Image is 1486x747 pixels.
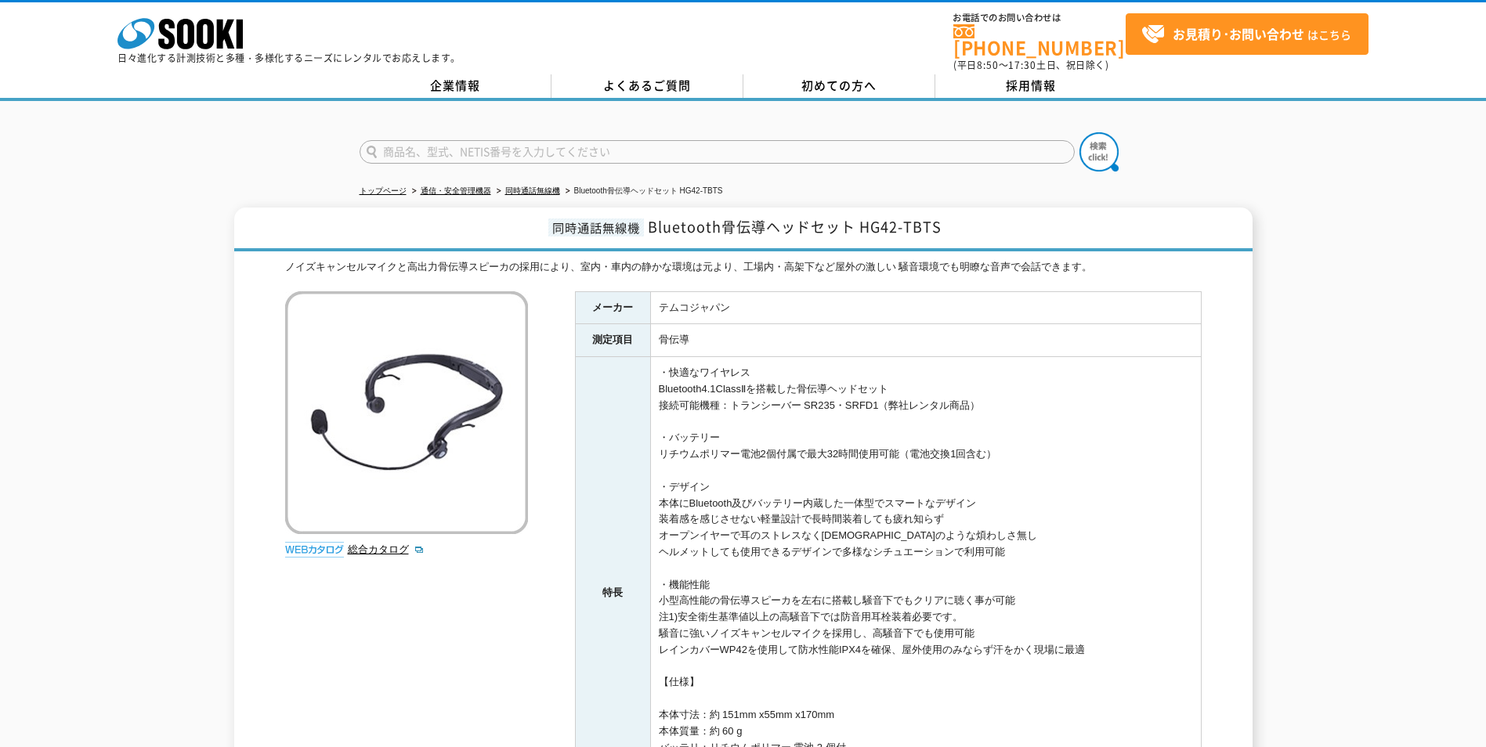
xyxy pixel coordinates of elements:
a: よくあるご質問 [551,74,743,98]
td: テムコジャパン [650,291,1201,324]
p: 日々進化する計測技術と多種・多様化するニーズにレンタルでお応えします。 [118,53,461,63]
strong: お見積り･お問い合わせ [1173,24,1304,43]
a: 同時通話無線機 [505,186,560,195]
span: 17:30 [1008,58,1036,72]
img: Bluetooth骨伝導ヘッドセット HG42-TBTS [285,291,528,534]
a: 総合カタログ [348,543,425,555]
img: btn_search.png [1079,132,1119,171]
a: 初めての方へ [743,74,935,98]
span: お電話でのお問い合わせは [953,13,1126,23]
span: 初めての方へ [801,77,877,94]
a: お見積り･お問い合わせはこちら [1126,13,1368,55]
input: 商品名、型式、NETIS番号を入力してください [360,140,1075,164]
span: 同時通話無線機 [548,218,644,236]
span: Bluetooth骨伝導ヘッドセット HG42-TBTS [648,216,942,237]
li: Bluetooth骨伝導ヘッドセット HG42-TBTS [562,183,723,200]
td: 骨伝導 [650,324,1201,357]
a: トップページ [360,186,407,195]
span: 8:50 [977,58,999,72]
span: はこちら [1141,23,1351,46]
a: 通信・安全管理機器 [421,186,491,195]
a: [PHONE_NUMBER] [953,24,1126,56]
a: 企業情報 [360,74,551,98]
th: 測定項目 [575,324,650,357]
a: 採用情報 [935,74,1127,98]
th: メーカー [575,291,650,324]
span: (平日 ～ 土日、祝日除く) [953,58,1108,72]
div: ノイズキャンセルマイクと高出力骨伝導スピーカの採用により、室内・車内の静かな環境は元より、工場内・高架下など屋外の激しい 騒音環境でも明瞭な音声で会話できます。 [285,259,1202,276]
img: webカタログ [285,542,344,558]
